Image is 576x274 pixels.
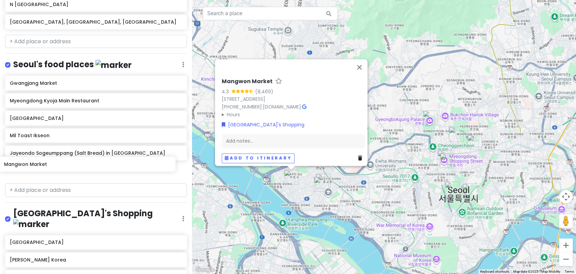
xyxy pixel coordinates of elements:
[513,270,560,273] span: Map data ©2025 TMap Mobility
[351,59,367,75] button: Close
[542,198,556,213] div: Seoul Forest Park
[222,88,231,95] div: 4.3
[5,183,187,197] input: + Add place or address
[13,219,49,229] img: marker
[5,35,187,48] input: + Add place or address
[222,153,295,163] button: Add to itinerary
[449,127,464,142] div: Mil Toast Ikseon
[194,265,216,274] img: Google
[437,150,452,165] div: Myeongdong Shopping Street
[565,270,574,273] a: Terms (opens in new tab)
[222,96,265,102] a: [STREET_ADDRESS]
[559,239,573,252] button: Zoom in
[559,252,573,266] button: Zoom out
[203,7,338,20] input: Search a place
[467,134,482,149] div: Gwangjang Market
[263,103,301,110] a: [DOMAIN_NAME]
[440,153,455,168] div: Myeongdong Kyoja Main Restaurant
[222,78,273,85] h6: Mangwon Market
[255,88,273,95] div: (8,469)
[222,134,365,148] div: Add notes...
[462,183,477,198] div: Seoul
[284,170,299,184] div: Mangwon Market
[194,265,216,274] a: Open this area in Google Maps (opens a new window)
[423,110,438,125] div: Gyeongbokgung Palace
[302,104,306,109] i: Google Maps
[13,59,132,70] h4: Seoul's food places
[445,181,460,196] div: N Seoul Tower
[222,103,262,110] a: [PHONE_NUMBER]
[95,60,132,70] img: marker
[13,208,182,230] h4: [GEOGRAPHIC_DATA]'s Shopping
[358,154,365,162] a: Delete place
[559,190,573,203] button: Map camera controls
[316,174,330,189] div: Hongdae Shopping Street
[314,177,329,192] div: Hongdae Food Street
[480,269,509,274] button: Keyboard shortcuts
[222,111,365,118] summary: Hours
[222,78,365,118] div: · ·
[275,78,282,85] a: Star place
[222,121,304,128] a: [GEOGRAPHIC_DATA]'s Shopping
[559,214,573,228] button: Drag Pegman onto the map to open Street View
